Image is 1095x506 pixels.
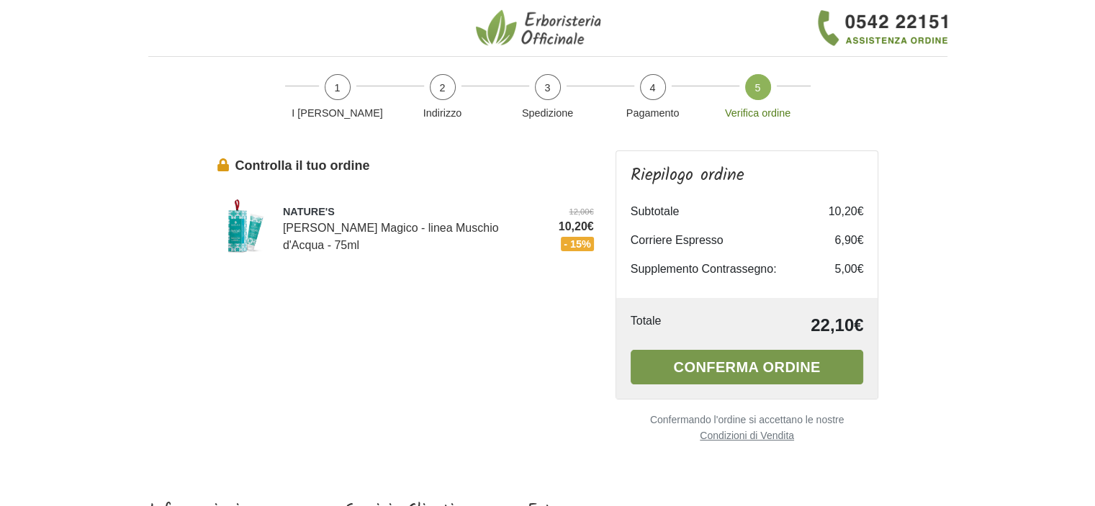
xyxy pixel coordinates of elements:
[716,312,864,338] td: 22,10€
[325,74,351,100] span: 1
[559,218,594,235] span: 10,20€
[217,199,272,254] img: Balsamo Magico - linea Muschio d'Acqua - 75ml
[535,74,561,100] span: 3
[616,428,879,443] a: Condizioni di Vendita
[283,204,537,255] div: [PERSON_NAME] Magico - linea Muschio d'Acqua - 75ml
[283,204,537,220] span: NATURE'S
[631,197,806,226] td: Subtotale
[501,106,595,122] p: Spedizione
[711,106,805,122] p: Verifica ordine
[631,312,716,338] td: Totale
[631,226,806,255] td: Corriere Espresso
[631,166,864,186] h4: Riepilogo ordine
[806,197,863,226] td: 10,20€
[806,255,863,284] td: 5,00€
[559,206,594,218] del: 12,00€
[396,106,490,122] p: Indirizzo
[561,237,594,251] span: - 15%
[476,9,605,48] img: Erboristeria Officinale
[806,226,863,255] td: 6,90€
[700,430,794,441] u: Condizioni di Vendita
[745,74,771,100] span: 5
[217,156,594,176] legend: Controlla il tuo ordine
[631,350,864,384] button: Conferma ordine
[430,74,456,100] span: 2
[640,74,666,100] span: 4
[291,106,384,122] p: I [PERSON_NAME]
[616,414,879,443] small: Confermando l'ordine si accettano le nostre
[631,255,806,284] td: Supplemento Contrassegno:
[606,106,700,122] p: Pagamento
